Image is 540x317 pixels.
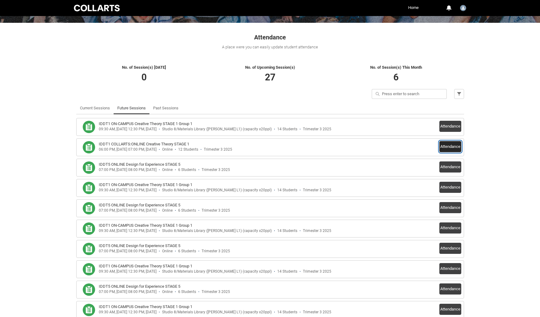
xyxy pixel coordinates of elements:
div: 14 Students [277,127,297,132]
button: Attendance [439,121,461,132]
div: 12 Students [178,147,198,152]
div: 6 Students [178,249,196,254]
h3: IDDT1 COLLARTS:ONLINE Creative Theory STAGE 1 [99,141,189,147]
div: Studio 8/Materials Library ([PERSON_NAME] L1) (capacity x20ppl) [162,310,272,315]
div: 09:30 AM, [DATE] 12:30 PM, [DATE] [99,229,157,233]
h3: IDDT5 ONLINE Design for Experience STAGE 5 [99,283,180,290]
div: 07:00 PM, [DATE] 08:00 PM, [DATE] [99,168,157,172]
div: Trimester 3 2025 [202,249,230,254]
button: Attendance [439,161,461,173]
div: 6 Students [178,168,196,172]
div: 14 Students [277,269,297,274]
div: 07:00 PM, [DATE] 08:00 PM, [DATE] [99,249,157,254]
h3: IDDT1 ON-CAMPUS Creative Theory STAGE 1 Group 1 [99,263,192,269]
button: Attendance [439,202,461,213]
div: 14 Students [277,229,297,233]
div: Trimester 3 2025 [202,208,230,213]
h3: IDDT1 ON-CAMPUS Creative Theory STAGE 1 Group 1 [99,121,192,127]
div: 07:00 PM, [DATE] 08:00 PM, [DATE] [99,290,157,294]
a: Future Sessions [117,102,146,114]
div: Trimester 3 2025 [303,269,331,274]
h3: IDDT5 ONLINE Design for Experience STAGE 5 [99,202,180,208]
div: 6 Students [178,208,196,213]
h3: IDDT1 ON-CAMPUS Creative Theory STAGE 1 Group 1 [99,304,192,310]
span: 27 [265,72,275,83]
img: Stephanie.Stathopoulos [460,5,466,11]
div: Online [162,147,173,152]
button: Attendance [439,182,461,193]
span: Attendance [254,34,286,41]
li: Future Sessions [114,102,149,114]
span: No. of Session(s) This Month [370,65,422,70]
div: Trimester 3 2025 [204,147,232,152]
button: User Profile Stephanie.Stathopoulos [458,2,468,12]
div: Studio 8/Materials Library ([PERSON_NAME] L1) (capacity x20ppl) [162,188,272,193]
a: Home [407,3,420,12]
div: 14 Students [277,310,297,315]
button: Attendance [439,222,461,234]
span: 0 [141,72,147,83]
div: Online [162,249,173,254]
div: 09:30 AM, [DATE] 12:30 PM, [DATE] [99,127,157,132]
div: Studio 8/Materials Library ([PERSON_NAME] L1) (capacity x20ppl) [162,269,272,274]
div: Trimester 3 2025 [303,229,331,233]
div: Online [162,208,173,213]
a: Current Sessions [80,102,110,114]
div: 09:30 AM, [DATE] 12:30 PM, [DATE] [99,269,157,274]
button: Attendance [439,304,461,315]
button: Attendance [439,263,461,274]
h3: IDDT5 ONLINE Design for Experience STAGE 5 [99,243,180,249]
div: Trimester 3 2025 [202,168,230,172]
div: 06:00 PM, [DATE] 07:00 PM, [DATE] [99,147,157,152]
div: 09:30 AM, [DATE] 12:30 PM, [DATE] [99,188,157,193]
div: Trimester 3 2025 [303,127,331,132]
div: A place were you can easily update student attendance [76,44,464,50]
div: 14 Students [277,188,297,193]
div: Trimester 3 2025 [202,290,230,294]
div: Online [162,290,173,294]
button: Filter [454,89,464,99]
li: Current Sessions [76,102,114,114]
a: Past Sessions [153,102,178,114]
div: Studio 8/Materials Library ([PERSON_NAME] L1) (capacity x20ppl) [162,127,272,132]
div: 6 Students [178,290,196,294]
h3: IDDT5 ONLINE Design for Experience STAGE 5 [99,161,180,168]
div: 07:00 PM, [DATE] 08:00 PM, [DATE] [99,208,157,213]
div: Online [162,168,173,172]
h3: IDDT1 ON-CAMPUS Creative Theory STAGE 1 Group 1 [99,222,192,229]
div: Trimester 3 2025 [303,188,331,193]
div: Studio 8/Materials Library ([PERSON_NAME] L1) (capacity x20ppl) [162,229,272,233]
div: Trimester 3 2025 [303,310,331,315]
li: Past Sessions [149,102,182,114]
button: Attendance [439,141,461,152]
span: No. of Upcoming Session(s) [245,65,295,70]
h3: IDDT1 ON-CAMPUS Creative Theory STAGE 1 Group 1 [99,182,192,188]
div: 09:30 AM, [DATE] 12:30 PM, [DATE] [99,310,157,315]
input: Press enter to search [372,89,447,99]
button: Attendance [439,283,461,295]
span: No. of Session(s) [DATE] [122,65,166,70]
button: Attendance [439,243,461,254]
span: 6 [393,72,399,83]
